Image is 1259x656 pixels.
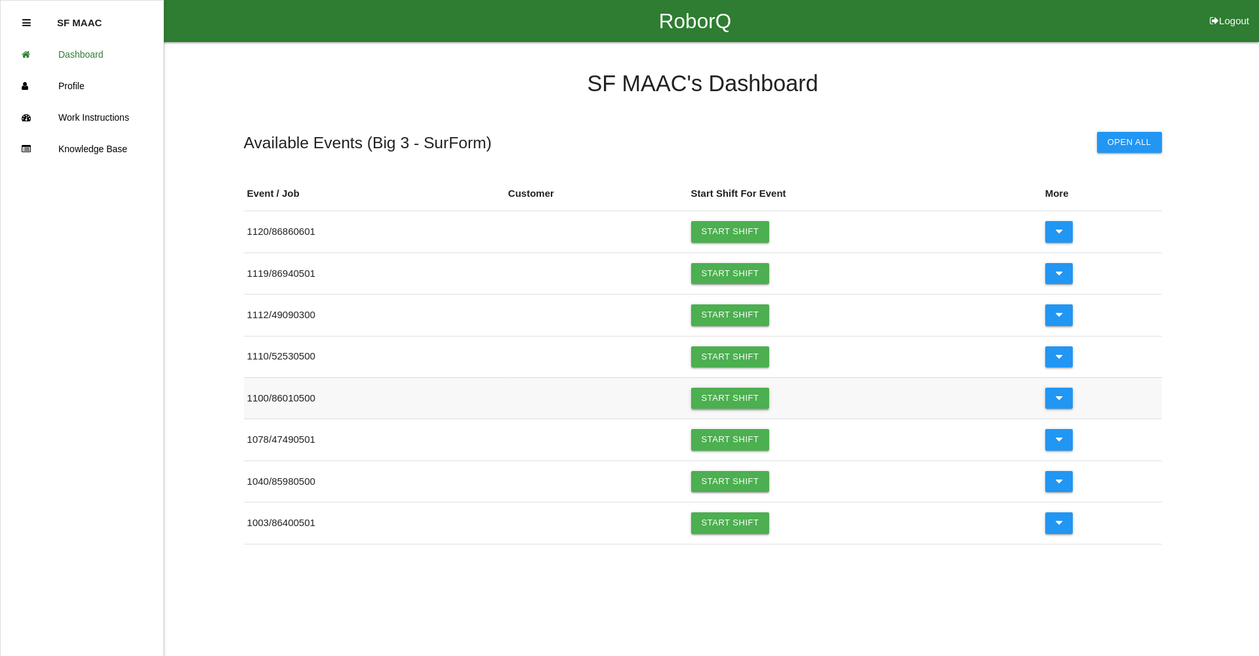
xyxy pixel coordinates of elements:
td: 1119 / 86940501 [244,253,505,294]
a: Start Shift [691,429,770,450]
a: Start Shift [691,388,770,409]
th: Customer [505,176,688,211]
td: 1120 / 86860601 [244,211,505,253]
td: 1112 / 49090300 [244,295,505,336]
a: Start Shift [691,471,770,492]
th: Event / Job [244,176,505,211]
td: 1040 / 85980500 [244,461,505,502]
a: Start Shift [691,512,770,533]
button: Open All [1097,132,1162,153]
td: 1003 / 86400501 [244,502,505,544]
h5: Available Events ( Big 3 - SurForm ) [244,134,492,152]
th: More [1042,176,1162,211]
div: Close [22,7,31,39]
a: Start Shift [691,346,770,367]
a: Start Shift [691,263,770,284]
a: Knowledge Base [1,133,163,165]
td: 1100 / 86010500 [244,377,505,419]
td: 1078 / 47490501 [244,419,505,461]
a: Start Shift [691,221,770,242]
p: SF MAAC [57,7,102,28]
a: Work Instructions [1,102,163,133]
th: Start Shift For Event [688,176,1042,211]
h4: SF MAAC 's Dashboard [244,72,1162,96]
a: Dashboard [1,39,163,70]
td: 1110 / 52530500 [244,336,505,377]
a: Start Shift [691,304,770,325]
a: Profile [1,70,163,102]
